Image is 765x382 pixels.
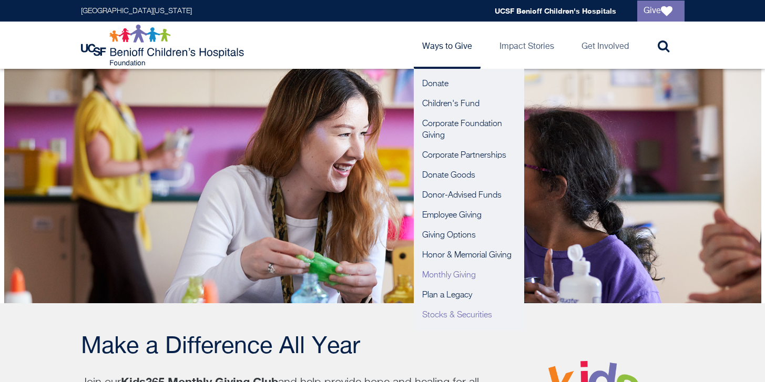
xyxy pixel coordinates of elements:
a: Corporate Partnerships [414,146,524,166]
a: Donor-Advised Funds [414,185,524,205]
a: Employee Giving [414,205,524,225]
a: [GEOGRAPHIC_DATA][US_STATE] [81,7,192,15]
a: Honor & Memorial Giving [414,245,524,265]
a: Giving Options [414,225,524,245]
a: Donate Goods [414,166,524,185]
a: Monthly Giving [414,265,524,285]
a: Impact Stories [491,22,563,69]
a: Give [637,1,685,22]
a: Plan a Legacy [414,285,524,305]
a: Children's Fund [414,94,524,114]
img: Logo for UCSF Benioff Children's Hospitals Foundation [81,24,247,66]
a: Get Involved [573,22,637,69]
a: Ways to Give [414,22,481,69]
a: Donate [414,74,524,94]
h2: Make a Difference All Year [81,335,485,358]
a: UCSF Benioff Children's Hospitals [495,6,616,15]
a: Corporate Foundation Giving [414,114,524,146]
a: Stocks & Securities [414,305,524,325]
